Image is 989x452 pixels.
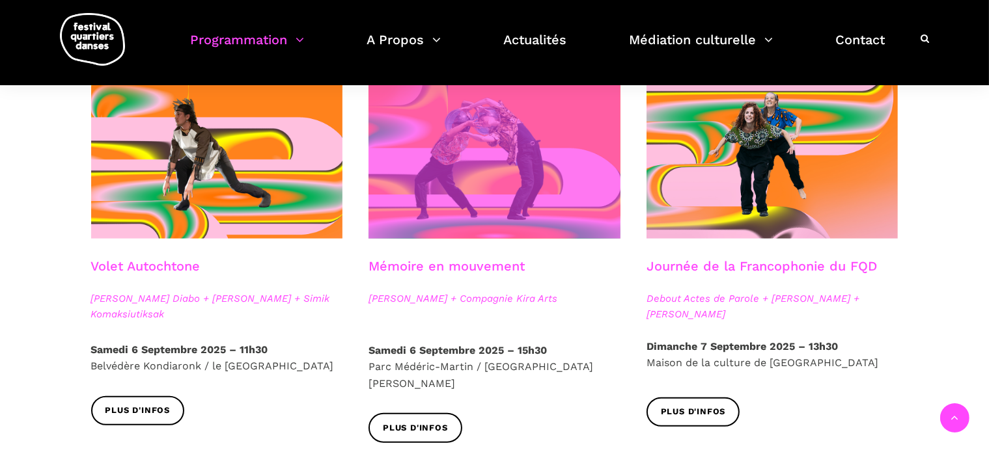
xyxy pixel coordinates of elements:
[503,29,566,67] a: Actualités
[60,13,125,66] img: logo-fqd-med
[190,29,304,67] a: Programmation
[629,29,773,67] a: Médiation culturelle
[91,341,343,375] p: Belvédère Kondiaronk / le [GEOGRAPHIC_DATA]
[369,344,547,356] strong: Samedi 6 Septembre 2025 – 15h30
[369,291,620,306] span: [PERSON_NAME] + Compagnie Kira Arts
[835,29,885,67] a: Contact
[647,258,877,274] a: Journée de la Francophonie du FQD
[647,291,898,322] span: Debout Actes de Parole + [PERSON_NAME] + [PERSON_NAME]
[661,405,726,419] span: Plus d'infos
[369,413,462,442] a: Plus d'infos
[91,258,201,274] a: Volet Autochtone
[647,340,838,352] strong: Dimanche 7 Septembre 2025 – 13h30
[369,258,525,274] a: Mémoire en mouvement
[105,404,171,418] span: Plus d'infos
[383,421,448,435] span: Plus d'infos
[367,29,441,67] a: A Propos
[91,343,268,356] strong: Samedi 6 Septembre 2025 – 11h30
[369,342,620,392] p: Parc Médéric-Martin / [GEOGRAPHIC_DATA][PERSON_NAME]
[647,397,740,427] a: Plus d'infos
[91,396,185,425] a: Plus d'infos
[91,291,343,322] span: [PERSON_NAME] Diabo + [PERSON_NAME] + Simik Komaksiutiksak
[647,338,898,371] p: Maison de la culture de [GEOGRAPHIC_DATA]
